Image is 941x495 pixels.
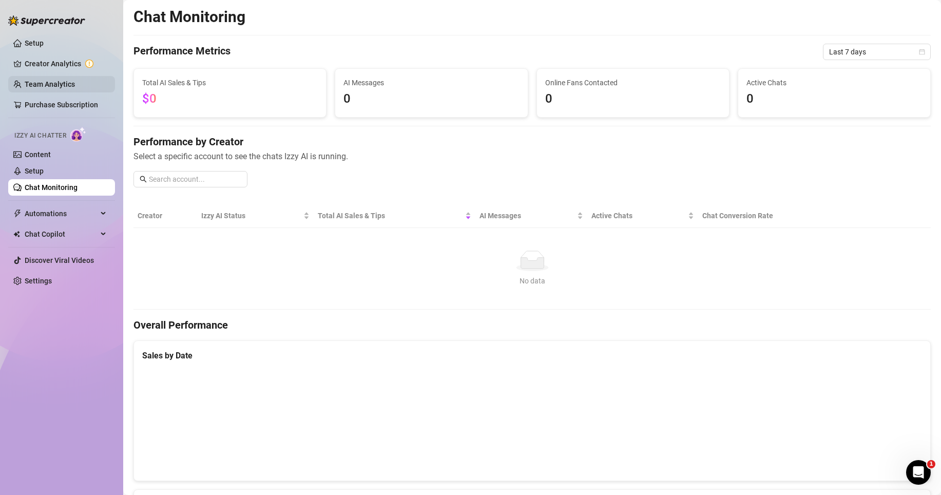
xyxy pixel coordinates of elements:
a: Chat Monitoring [25,183,78,192]
div: Sales by Date [142,349,922,362]
span: AI Messages [479,210,575,221]
span: Izzy AI Chatter [14,131,66,141]
img: AI Chatter [70,127,86,142]
h4: Performance Metrics [133,44,231,60]
span: Last 7 days [829,44,925,60]
a: Settings [25,277,52,285]
th: AI Messages [475,204,587,228]
span: Chat Copilot [25,226,98,242]
span: Active Chats [746,77,922,88]
input: Search account... [149,174,241,185]
th: Active Chats [587,204,698,228]
span: AI Messages [343,77,519,88]
span: 0 [746,89,922,109]
span: Active Chats [591,210,686,221]
a: Purchase Subscription [25,101,98,109]
span: thunderbolt [13,210,22,218]
span: 0 [545,89,721,109]
div: No data [142,275,923,287]
a: Setup [25,39,44,47]
span: 1 [927,460,935,468]
span: 0 [343,89,519,109]
iframe: Intercom live chat [906,460,931,485]
img: logo-BBDzfeDw.svg [8,15,85,26]
span: Izzy AI Status [201,210,302,221]
span: search [140,176,147,183]
a: Content [25,150,51,159]
a: Setup [25,167,44,175]
a: Discover Viral Videos [25,256,94,264]
span: Total AI Sales & Tips [318,210,463,221]
h4: Overall Performance [133,318,931,332]
span: Online Fans Contacted [545,77,721,88]
a: Team Analytics [25,80,75,88]
span: Automations [25,205,98,222]
th: Creator [133,204,197,228]
span: Select a specific account to see the chats Izzy AI is running. [133,150,931,163]
span: Total AI Sales & Tips [142,77,318,88]
th: Chat Conversion Rate [698,204,851,228]
span: $0 [142,91,157,106]
th: Total AI Sales & Tips [314,204,475,228]
th: Izzy AI Status [197,204,314,228]
h4: Performance by Creator [133,135,931,149]
h2: Chat Monitoring [133,7,245,27]
a: Creator Analytics exclamation-circle [25,55,107,72]
span: calendar [919,49,925,55]
img: Chat Copilot [13,231,20,238]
